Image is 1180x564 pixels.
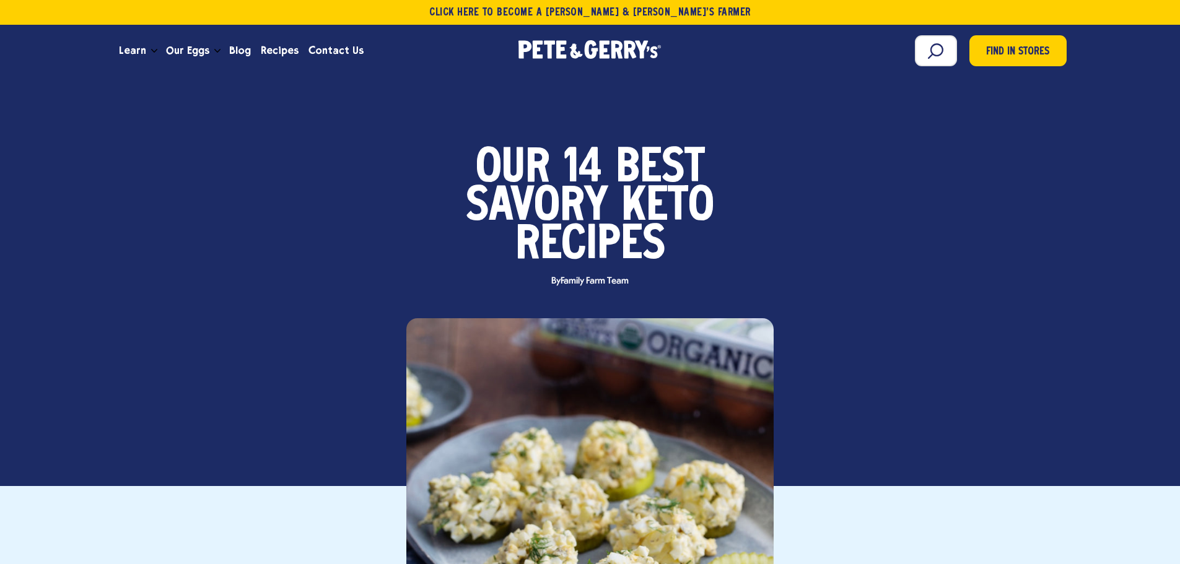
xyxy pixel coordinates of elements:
[466,188,608,227] span: Savory
[476,150,550,188] span: Our
[256,34,304,67] a: Recipes
[622,188,714,227] span: Keto
[214,49,221,53] button: Open the dropdown menu for Our Eggs
[969,35,1067,66] a: Find in Stores
[261,43,299,58] span: Recipes
[151,49,157,53] button: Open the dropdown menu for Learn
[229,43,251,58] span: Blog
[119,43,146,58] span: Learn
[308,43,364,58] span: Contact Us
[166,43,209,58] span: Our Eggs
[114,34,151,67] a: Learn
[561,276,628,286] span: Family Farm Team
[515,227,665,265] span: Recipes
[986,44,1049,61] span: Find in Stores
[304,34,369,67] a: Contact Us
[564,150,602,188] span: 14
[161,34,214,67] a: Our Eggs
[224,34,256,67] a: Blog
[545,277,634,286] span: By
[915,35,957,66] input: Search
[616,150,705,188] span: Best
